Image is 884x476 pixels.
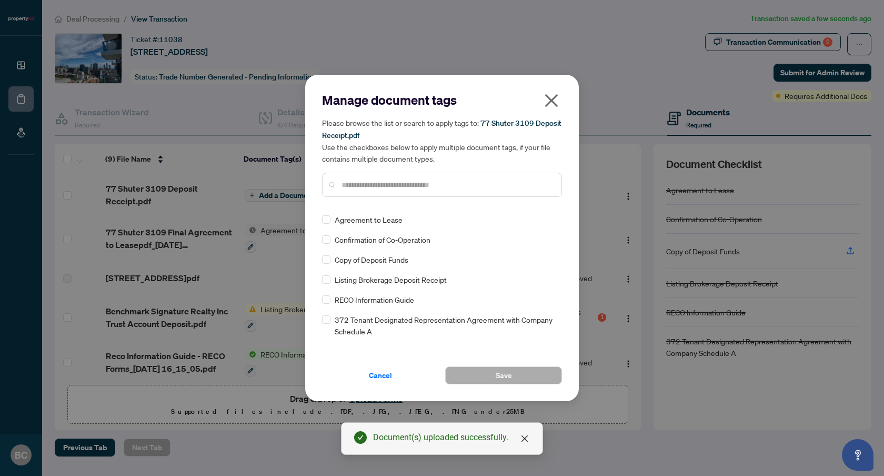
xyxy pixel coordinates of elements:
[842,439,873,471] button: Open asap
[335,214,403,225] span: Agreement to Lease
[322,92,562,108] h2: Manage document tags
[335,274,447,285] span: Listing Brokerage Deposit Receipt
[322,366,439,384] button: Cancel
[335,254,408,265] span: Copy of Deposit Funds
[520,434,529,443] span: close
[322,117,562,164] h5: Please browse the list or search to apply tags to: Use the checkboxes below to apply multiple doc...
[543,92,560,109] span: close
[373,431,530,444] div: Document(s) uploaded successfully.
[445,366,562,384] button: Save
[519,433,530,444] a: Close
[335,294,414,305] span: RECO Information Guide
[369,367,392,384] span: Cancel
[354,431,367,444] span: check-circle
[335,314,556,337] span: 372 Tenant Designated Representation Agreement with Company Schedule A
[335,234,430,245] span: Confirmation of Co-Operation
